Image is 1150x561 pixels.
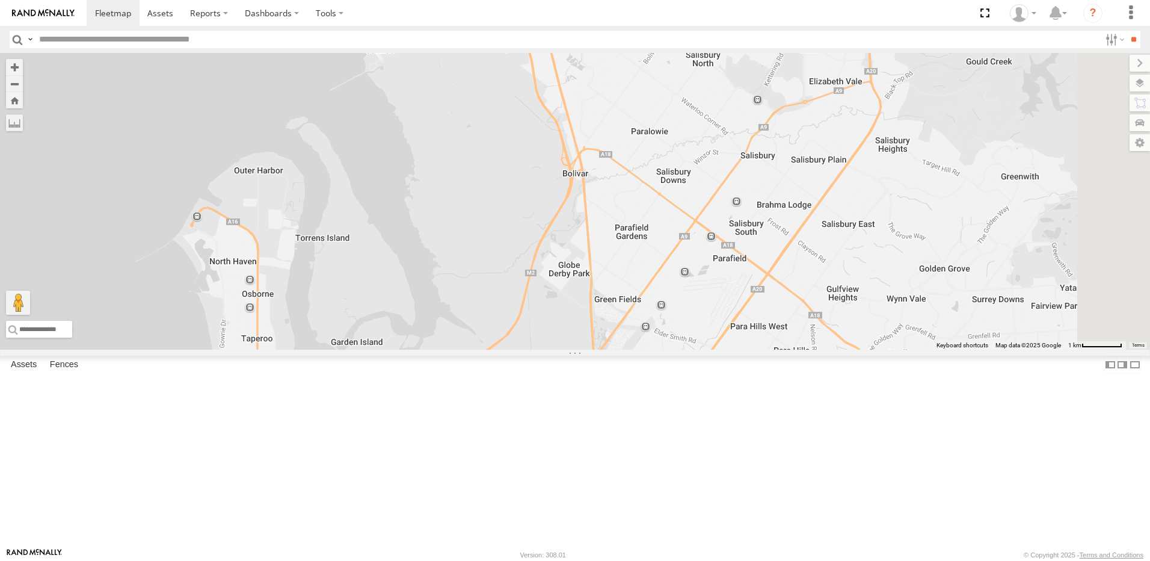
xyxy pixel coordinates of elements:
[25,31,35,48] label: Search Query
[1130,134,1150,151] label: Map Settings
[1083,4,1102,23] i: ?
[12,9,75,17] img: rand-logo.svg
[520,551,566,559] div: Version: 308.01
[6,114,23,131] label: Measure
[1080,551,1143,559] a: Terms and Conditions
[6,75,23,92] button: Zoom out
[1024,551,1143,559] div: © Copyright 2025 -
[1132,343,1145,348] a: Terms (opens in new tab)
[1006,4,1041,22] div: Stuart Williams
[1065,341,1126,350] button: Map Scale: 1 km per 64 pixels
[6,92,23,108] button: Zoom Home
[1129,356,1141,373] label: Hide Summary Table
[7,549,62,561] a: Visit our Website
[1101,31,1127,48] label: Search Filter Options
[1104,356,1116,373] label: Dock Summary Table to the Left
[936,341,988,350] button: Keyboard shortcuts
[5,356,43,373] label: Assets
[44,356,84,373] label: Fences
[995,342,1061,349] span: Map data ©2025 Google
[1116,356,1128,373] label: Dock Summary Table to the Right
[1068,342,1081,349] span: 1 km
[6,59,23,75] button: Zoom in
[6,291,30,315] button: Drag Pegman onto the map to open Street View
